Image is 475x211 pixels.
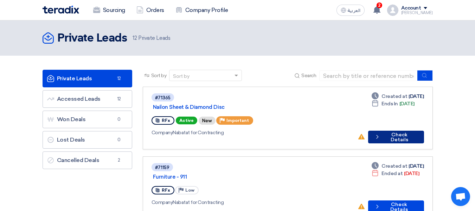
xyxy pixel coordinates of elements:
a: Furniture - 911 [153,174,329,180]
div: #71159 [155,165,169,170]
a: Won Deals0 [43,111,132,128]
span: 12 [115,95,123,103]
span: Ended at [381,170,403,177]
button: Check Details [368,131,424,143]
a: Nailon Sheet & Diamond Disc [153,104,329,110]
span: Company [152,199,173,205]
a: Orders [131,2,170,18]
div: Nabatat for Contracting [152,199,352,206]
span: Created at [381,93,407,100]
h2: Private Leads [57,31,127,45]
span: Ends In [381,100,398,107]
input: Search by title or reference number [319,70,418,81]
a: Accessed Leads12 [43,90,132,108]
span: 12 [133,35,137,41]
span: RFx [162,118,170,123]
div: Sort by [173,73,190,80]
a: Lost Deals0 [43,131,132,149]
div: Nabatat for Contracting [152,129,352,136]
div: Account [401,5,421,11]
div: [DATE] [372,170,419,177]
span: العربية [348,8,360,13]
div: Open chat [451,187,470,206]
span: Created at [381,162,407,170]
img: profile_test.png [387,5,398,16]
span: Low [185,188,194,193]
span: Company [152,130,173,136]
span: Search [301,72,316,79]
span: 2 [115,157,123,164]
a: Private Leads12 [43,70,132,87]
span: Private Leads [133,34,170,42]
button: العربية [336,5,365,16]
div: [PERSON_NAME] [401,11,433,15]
a: Sourcing [88,2,131,18]
img: Teradix logo [43,6,79,14]
span: 2 [377,2,382,8]
div: [DATE] [372,100,415,107]
span: 0 [115,136,123,143]
span: Active [176,117,197,124]
a: Company Profile [170,2,234,18]
span: Important [226,118,249,123]
div: New [199,117,216,125]
div: [DATE] [372,162,424,170]
div: [DATE] [372,93,424,100]
a: Cancelled Deals2 [43,151,132,169]
span: RFx [162,188,170,193]
span: 0 [115,116,123,123]
span: Sort by [151,72,167,79]
div: #71365 [155,95,171,100]
span: 12 [115,75,123,82]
